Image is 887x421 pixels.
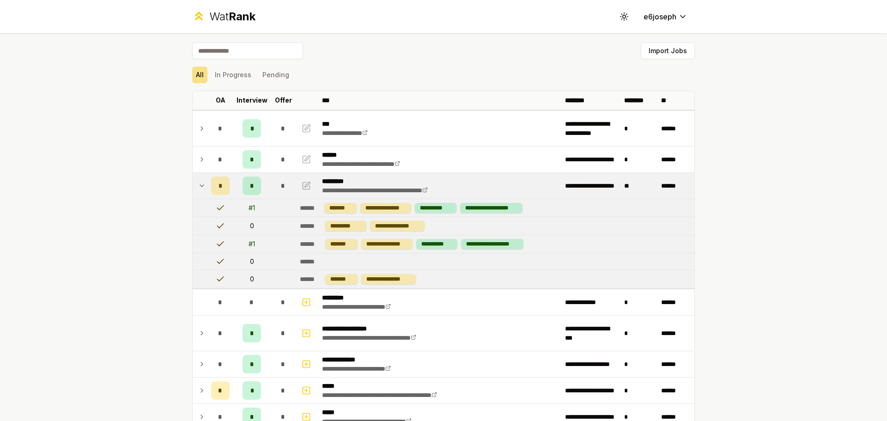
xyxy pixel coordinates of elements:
[249,239,255,249] div: # 1
[641,43,695,59] button: Import Jobs
[249,203,255,213] div: # 1
[636,8,695,25] button: e6joseph
[259,67,293,83] button: Pending
[211,67,255,83] button: In Progress
[233,217,270,235] td: 0
[229,10,255,23] span: Rank
[209,9,255,24] div: Wat
[237,96,267,105] p: Interview
[192,9,255,24] a: WatRank
[275,96,292,105] p: Offer
[216,96,225,105] p: OA
[644,11,676,22] span: e6joseph
[192,67,207,83] button: All
[233,270,270,288] td: 0
[233,253,270,270] td: 0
